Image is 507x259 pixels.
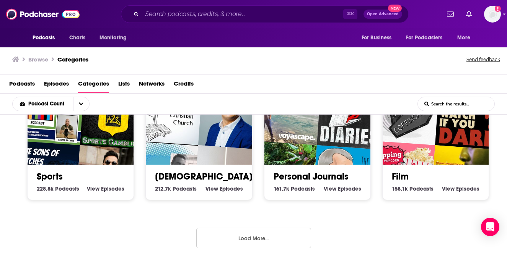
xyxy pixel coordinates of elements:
button: open menu [356,31,401,45]
span: Podcasts [55,185,79,192]
span: Episodes [456,185,479,192]
a: View [DEMOGRAPHIC_DATA] Episodes [205,185,243,192]
span: View [324,185,336,192]
span: Episodes [220,185,243,192]
a: View Personal Journals Episodes [324,185,361,192]
input: Search podcasts, credits, & more... [142,8,343,20]
span: ⌘ K [343,9,357,19]
img: Darknet Diaries [316,81,385,149]
button: open menu [401,31,454,45]
img: Podchaser - Follow, Share and Rate Podcasts [6,7,80,21]
button: open menu [27,31,65,45]
a: 161.7k Personal Journals Podcasts [274,185,315,192]
a: View Film Episodes [442,185,479,192]
a: View Sports Episodes [87,185,124,192]
a: 158.1k Film Podcasts [392,185,434,192]
span: Podcasts [291,185,315,192]
button: Show profile menu [484,6,501,23]
a: 212.7k [DEMOGRAPHIC_DATA] Podcasts [155,185,197,192]
span: View [87,185,99,192]
a: 228.8k Sports Podcasts [37,185,79,192]
div: Search podcasts, credits, & more... [121,5,409,23]
span: Podcast Count [28,101,67,107]
span: 161.7k [274,185,289,192]
a: [DEMOGRAPHIC_DATA] [155,171,253,182]
a: Show notifications dropdown [463,8,475,21]
span: Podcasts [173,185,197,192]
a: Episodes [44,78,69,93]
h3: Browse [28,56,48,63]
a: Categories [78,78,109,93]
span: 228.8k [37,185,54,192]
img: Menace 2 Picks Sports Gambling [80,81,148,149]
a: Categories [57,56,88,63]
img: User Profile [484,6,501,23]
span: Logged in as agarland1 [484,6,501,23]
h2: Choose List sort [12,97,101,111]
span: View [442,185,455,192]
a: Show notifications dropdown [444,8,457,21]
span: Podcasts [33,32,55,43]
a: Credits [174,78,194,93]
div: Open Intercom Messenger [481,218,499,236]
span: Episodes [101,185,124,192]
button: open menu [13,101,73,107]
button: open menu [94,31,137,45]
a: Sports [37,171,63,182]
img: Watch If You Dare [435,81,503,149]
button: open menu [73,97,89,111]
span: For Podcasters [406,32,443,43]
span: 158.1k [392,185,408,192]
span: Charts [69,32,86,43]
span: Open Advanced [367,12,399,16]
span: For Business [362,32,392,43]
img: Rediscover the Gospel [198,81,266,149]
a: Personal Journals [274,171,349,182]
span: Episodes [338,185,361,192]
span: Podcasts [409,185,434,192]
span: New [388,5,402,12]
a: Charts [64,31,90,45]
a: Film [392,171,409,182]
span: More [457,32,470,43]
span: 212.7k [155,185,171,192]
button: Open AdvancedNew [364,10,402,19]
button: open menu [452,31,480,45]
a: Lists [118,78,130,93]
a: Networks [139,78,165,93]
a: Podcasts [9,78,35,93]
span: Monitoring [99,32,127,43]
span: View [205,185,218,192]
button: Load More... [196,228,311,248]
svg: Add a profile image [495,6,501,12]
button: Send feedback [464,54,502,65]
